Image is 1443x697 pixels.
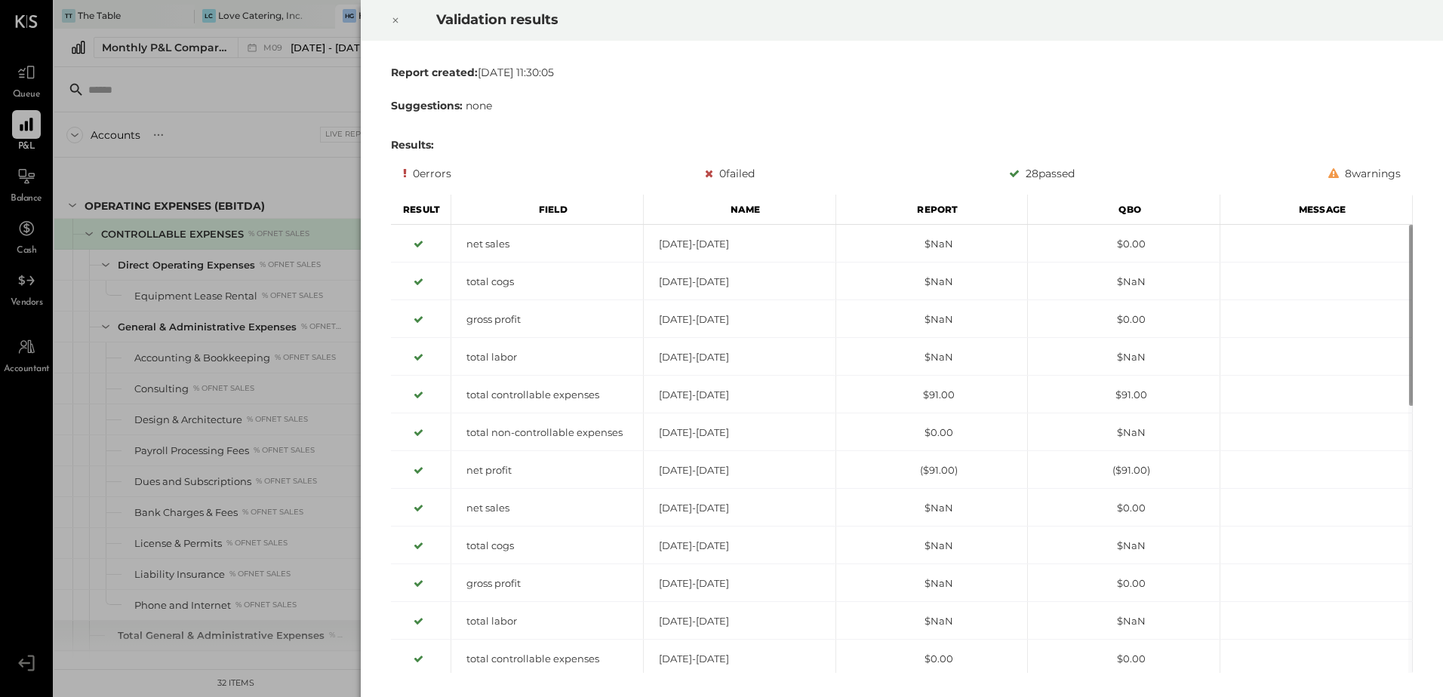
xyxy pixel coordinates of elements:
[836,195,1029,225] div: Report
[451,614,643,628] div: total labor
[1028,388,1220,402] div: $91.00
[451,275,643,289] div: total cogs
[1028,463,1220,477] div: ($91.00)
[1028,195,1220,225] div: Qbo
[836,501,1028,515] div: $NaN
[451,237,643,251] div: net sales
[451,576,643,591] div: gross profit
[644,388,835,402] div: [DATE]-[DATE]
[644,539,835,553] div: [DATE]-[DATE]
[644,425,835,440] div: [DATE]-[DATE]
[836,237,1028,251] div: $NaN
[836,576,1028,591] div: $NaN
[391,99,463,112] b: Suggestions:
[1028,275,1220,289] div: $NaN
[1028,312,1220,327] div: $0.00
[644,275,835,289] div: [DATE]-[DATE]
[451,652,643,666] div: total controllable expenses
[391,65,1413,80] div: [DATE] 11:30:05
[1028,350,1220,364] div: $NaN
[1028,237,1220,251] div: $0.00
[836,614,1028,628] div: $NaN
[644,652,835,666] div: [DATE]-[DATE]
[451,501,643,515] div: net sales
[451,350,643,364] div: total labor
[1220,195,1413,225] div: Message
[644,576,835,591] div: [DATE]-[DATE]
[466,99,492,112] span: none
[391,66,478,79] b: Report created:
[836,312,1028,327] div: $NaN
[1028,614,1220,628] div: $NaN
[403,164,451,183] div: 0 errors
[1009,164,1075,183] div: 28 passed
[1028,539,1220,553] div: $NaN
[1028,652,1220,666] div: $0.00
[705,164,755,183] div: 0 failed
[451,425,643,440] div: total non-controllable expenses
[436,1,1241,38] h2: Validation results
[451,312,643,327] div: gross profit
[836,463,1028,477] div: ($91.00)
[451,388,643,402] div: total controllable expenses
[391,138,434,152] b: Results:
[836,539,1028,553] div: $NaN
[644,237,835,251] div: [DATE]-[DATE]
[644,614,835,628] div: [DATE]-[DATE]
[451,195,644,225] div: Field
[836,388,1028,402] div: $91.00
[644,463,835,477] div: [DATE]-[DATE]
[836,652,1028,666] div: $0.00
[1328,164,1401,183] div: 8 warnings
[1028,576,1220,591] div: $0.00
[836,425,1028,440] div: $0.00
[391,195,451,225] div: Result
[451,539,643,553] div: total cogs
[644,195,836,225] div: Name
[1028,501,1220,515] div: $0.00
[644,501,835,515] div: [DATE]-[DATE]
[1028,425,1220,440] div: $NaN
[644,350,835,364] div: [DATE]-[DATE]
[836,275,1028,289] div: $NaN
[644,312,835,327] div: [DATE]-[DATE]
[451,463,643,477] div: net profit
[836,350,1028,364] div: $NaN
